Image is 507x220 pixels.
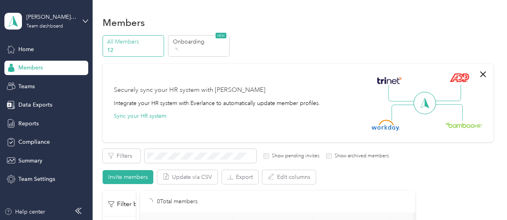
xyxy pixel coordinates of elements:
button: Sync your HR system [114,112,166,120]
img: Workday [372,120,400,131]
div: Integrate your HR system with Everlance to automatically update member profiles. [114,99,320,107]
p: 0 Total members [157,197,198,206]
h1: Members [103,18,145,27]
label: Show archived members [332,153,389,160]
div: [PERSON_NAME] Arterra [26,13,76,21]
img: Trinet [375,75,403,86]
img: Line Left Up [388,85,416,102]
p: 12 [107,46,161,54]
span: Members [18,63,43,72]
img: Line Left Down [391,104,419,121]
p: All Members [107,38,161,46]
p: Filter by [108,199,141,209]
button: Export [222,170,258,184]
span: Compliance [18,138,50,146]
button: Filters [103,149,141,163]
div: Securely sync your HR system with [PERSON_NAME] [114,85,265,95]
img: Line Right Down [435,104,463,121]
div: Team dashboard [26,24,63,29]
span: Data Exports [18,101,52,109]
img: BambooHR [446,122,482,128]
span: Summary [18,157,42,165]
button: Help center [4,208,45,216]
span: Teams [18,82,35,91]
p: Onboarding [173,38,227,46]
iframe: Everlance-gr Chat Button Frame [462,175,507,220]
img: ADP [450,73,469,82]
button: Update via CSV [157,170,218,184]
label: Show pending invites [269,153,319,160]
span: NEW [216,33,226,38]
button: Invite members [103,170,153,184]
button: Edit columns [262,170,316,184]
span: Home [18,45,34,54]
span: Team Settings [18,175,55,183]
img: Line Right Up [433,85,461,101]
span: Reports [18,119,39,128]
